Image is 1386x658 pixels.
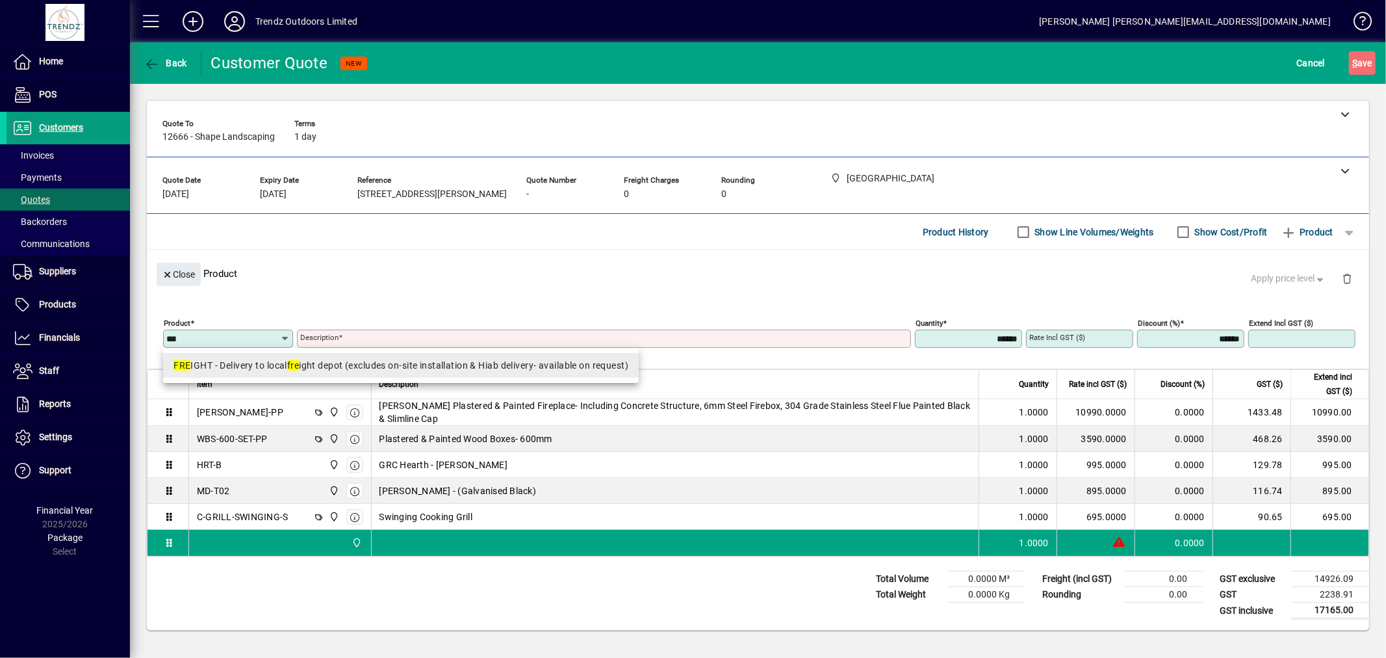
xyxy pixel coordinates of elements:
[869,587,947,603] td: Total Weight
[163,353,639,378] mat-option: FREIGHT - Delivery to local freight depot (excludes on-site installation & Hiab delivery- availab...
[1213,504,1290,530] td: 90.65
[197,377,212,391] span: Item
[1294,51,1329,75] button: Cancel
[1069,377,1127,391] span: Rate incl GST ($)
[357,189,507,200] span: [STREET_ADDRESS][PERSON_NAME]
[1213,452,1290,478] td: 129.78
[1033,226,1154,239] label: Show Line Volumes/Weights
[326,432,340,446] span: New Plymouth
[39,89,57,99] span: POS
[1138,319,1180,328] mat-label: Discount (%)
[1297,53,1326,73] span: Cancel
[6,233,130,255] a: Communications
[6,79,130,111] a: POS
[1065,458,1127,471] div: 995.0000
[1065,406,1127,419] div: 10990.0000
[379,377,419,391] span: Description
[1192,226,1268,239] label: Show Cost/Profit
[130,51,201,75] app-page-header-button: Back
[1352,58,1357,68] span: S
[6,454,130,487] a: Support
[346,59,362,68] span: NEW
[6,189,130,211] a: Quotes
[1020,510,1049,523] span: 1.0000
[6,144,130,166] a: Invoices
[1213,399,1290,426] td: 1433.48
[1135,399,1213,426] td: 0.0000
[1135,426,1213,452] td: 0.0000
[294,132,316,142] span: 1 day
[1065,484,1127,497] div: 895.0000
[1020,458,1049,471] span: 1.0000
[1213,603,1291,619] td: GST inclusive
[172,10,214,33] button: Add
[348,536,363,550] span: New Plymouth
[1039,11,1331,32] div: [PERSON_NAME] [PERSON_NAME][EMAIL_ADDRESS][DOMAIN_NAME]
[1344,3,1370,45] a: Knowledge Base
[255,11,357,32] div: Trendz Outdoors Limited
[6,166,130,189] a: Payments
[1299,370,1352,399] span: Extend incl GST ($)
[1020,484,1049,497] span: 1.0000
[6,355,130,388] a: Staff
[1065,510,1127,523] div: 695.0000
[947,587,1025,603] td: 0.0000 Kg
[13,150,54,161] span: Invoices
[39,56,63,66] span: Home
[1213,478,1290,504] td: 116.74
[162,264,196,285] span: Close
[6,322,130,354] a: Financials
[39,299,76,309] span: Products
[1020,536,1049,549] span: 1.0000
[1020,432,1049,445] span: 1.0000
[1349,51,1376,75] button: Save
[1125,587,1203,603] td: 0.00
[1020,406,1049,419] span: 1.0000
[197,432,268,445] div: WBS-600-SET-PP
[6,388,130,421] a: Reports
[260,189,287,200] span: [DATE]
[1246,267,1332,291] button: Apply price level
[1036,587,1125,603] td: Rounding
[39,365,59,376] span: Staff
[6,421,130,454] a: Settings
[923,222,989,243] span: Product History
[379,484,537,497] span: [PERSON_NAME] - (Galvanised Black)
[6,289,130,321] a: Products
[326,484,340,498] span: New Plymouth
[197,458,222,471] div: HRT-B
[37,505,94,516] span: Financial Year
[300,333,339,342] mat-label: Description
[624,189,629,200] span: 0
[13,172,62,183] span: Payments
[287,360,299,371] em: fre
[6,256,130,288] a: Suppliers
[153,268,204,280] app-page-header-button: Close
[147,250,1369,297] div: Product
[379,458,508,471] span: GRC Hearth - [PERSON_NAME]
[1036,572,1125,587] td: Freight (incl GST)
[526,189,529,200] span: -
[6,46,130,78] a: Home
[1029,333,1085,342] mat-label: Rate incl GST ($)
[1331,272,1363,284] app-page-header-button: Delete
[13,239,90,249] span: Communications
[1125,572,1203,587] td: 0.00
[1135,530,1213,556] td: 0.0000
[1290,504,1368,530] td: 695.00
[1291,572,1369,587] td: 14926.09
[144,58,187,68] span: Back
[164,319,190,328] mat-label: Product
[918,220,994,244] button: Product History
[947,572,1025,587] td: 0.0000 M³
[157,263,201,286] button: Close
[1290,478,1368,504] td: 895.00
[47,533,83,543] span: Package
[197,510,289,523] div: C-GRILL-SWINGING-S
[162,189,189,200] span: [DATE]
[721,189,726,200] span: 0
[916,319,943,328] mat-label: Quantity
[39,332,80,343] span: Financials
[173,359,628,373] div: IGHT - Delivery to local ight depot (excludes on-site installation & Hiab delivery- available on ...
[197,406,283,419] div: [PERSON_NAME]-PP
